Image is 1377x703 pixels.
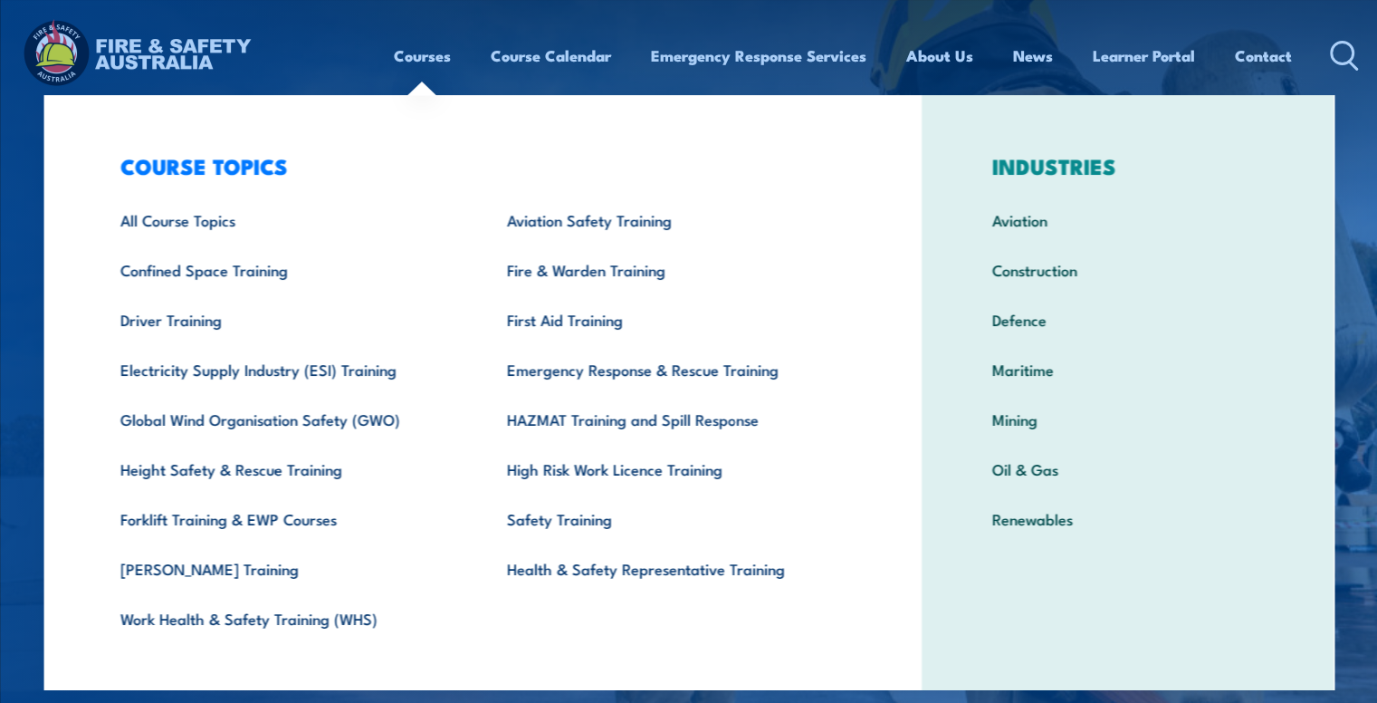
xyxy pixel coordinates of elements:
[91,593,478,643] a: Work Health & Safety Training (WHS)
[478,195,865,245] a: Aviation Safety Training
[478,444,865,494] a: High Risk Work Licence Training
[91,544,478,593] a: [PERSON_NAME] Training
[91,195,478,245] a: All Course Topics
[963,444,1292,494] a: Oil & Gas
[478,544,865,593] a: Health & Safety Representative Training
[91,444,478,494] a: Height Safety & Rescue Training
[1013,32,1053,80] a: News
[963,294,1292,344] a: Defence
[478,394,865,444] a: HAZMAT Training and Spill Response
[651,32,866,80] a: Emergency Response Services
[478,344,865,394] a: Emergency Response & Rescue Training
[91,494,478,544] a: Forklift Training & EWP Courses
[1235,32,1292,80] a: Contact
[963,344,1292,394] a: Maritime
[478,494,865,544] a: Safety Training
[91,245,478,294] a: Confined Space Training
[394,32,451,80] a: Courses
[478,245,865,294] a: Fire & Warden Training
[91,344,478,394] a: Electricity Supply Industry (ESI) Training
[478,294,865,344] a: First Aid Training
[91,294,478,344] a: Driver Training
[91,394,478,444] a: Global Wind Organisation Safety (GWO)
[906,32,973,80] a: About Us
[1093,32,1195,80] a: Learner Portal
[963,245,1292,294] a: Construction
[491,32,611,80] a: Course Calendar
[963,153,1292,178] h3: INDUSTRIES
[963,394,1292,444] a: Mining
[963,494,1292,544] a: Renewables
[91,153,865,178] h3: COURSE TOPICS
[963,195,1292,245] a: Aviation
